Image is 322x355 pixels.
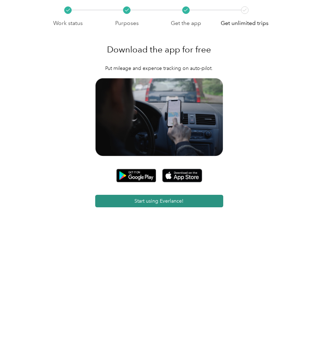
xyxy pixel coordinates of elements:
[282,315,322,355] iframe: Everlance-gr Chat Button Frame
[95,78,224,156] img: Get app
[95,195,224,207] button: Start using Everlance!
[116,169,156,182] img: Google play
[115,19,139,28] p: Purposes
[53,19,83,28] p: Work status
[107,41,211,58] h1: Download the app for free
[105,65,213,72] p: Put mileage and expense tracking on auto-pilot.
[171,19,201,28] p: Get the app
[221,19,269,28] p: Get unlimited trips
[162,169,202,182] img: App store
